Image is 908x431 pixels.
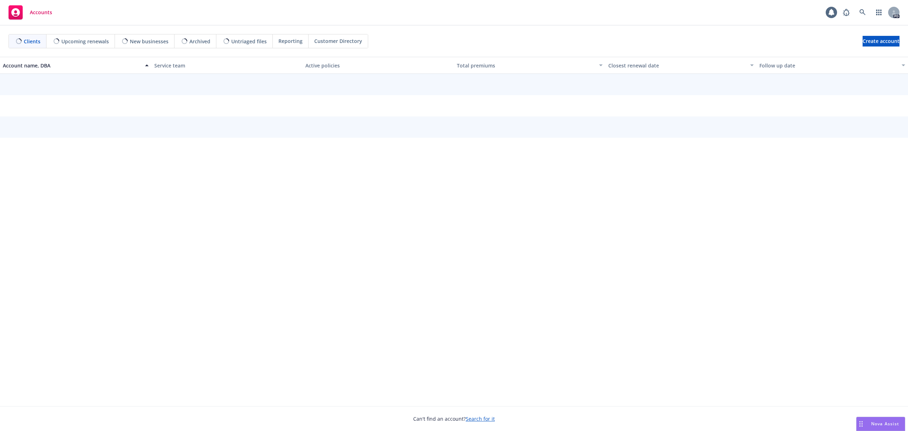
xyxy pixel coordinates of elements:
button: Service team [151,57,303,74]
button: Follow up date [757,57,908,74]
a: Report a Bug [839,5,853,20]
button: Active policies [303,57,454,74]
span: Nova Assist [871,421,899,427]
span: Reporting [278,37,303,45]
a: Create account [863,36,899,47]
a: Switch app [872,5,886,20]
button: Nova Assist [856,417,905,431]
span: Clients [24,38,40,45]
div: Account name, DBA [3,62,141,69]
button: Closest renewal date [605,57,757,74]
a: Search [856,5,870,20]
div: Follow up date [759,62,897,69]
span: Customer Directory [314,37,362,45]
span: Create account [863,34,899,48]
div: Drag to move [857,417,865,431]
a: Accounts [6,2,55,22]
span: New businesses [130,38,168,45]
span: Upcoming renewals [61,38,109,45]
span: Accounts [30,10,52,15]
span: Untriaged files [231,38,267,45]
span: Can't find an account? [413,415,495,422]
span: Archived [189,38,210,45]
div: Closest renewal date [608,62,746,69]
a: Search for it [466,415,495,422]
div: Total premiums [457,62,595,69]
div: Active policies [305,62,451,69]
div: Service team [154,62,300,69]
button: Total premiums [454,57,605,74]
